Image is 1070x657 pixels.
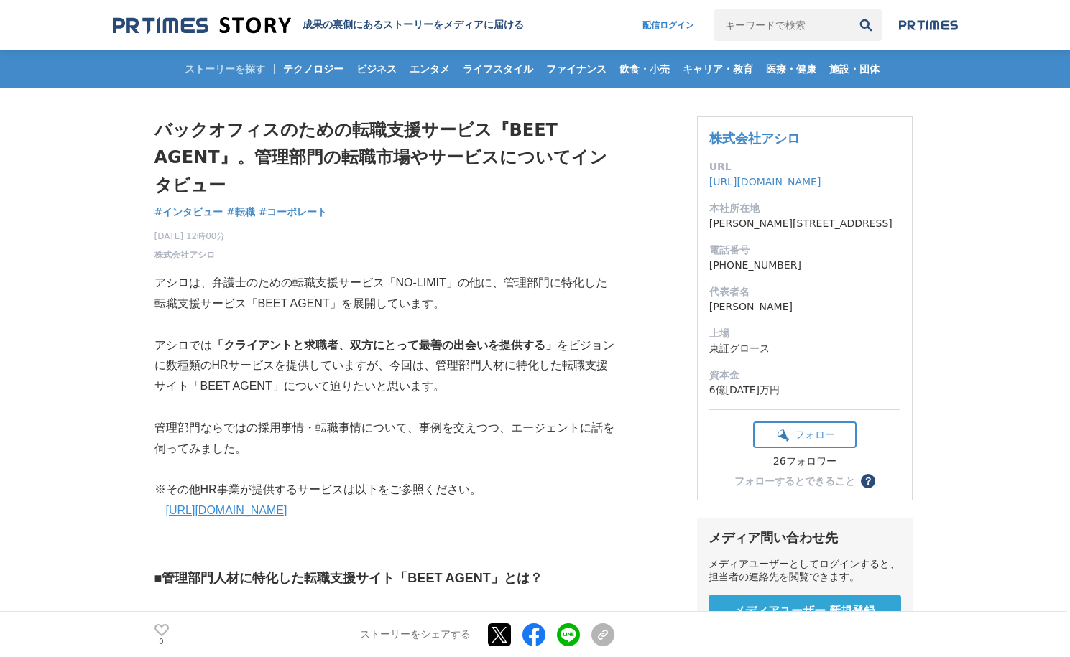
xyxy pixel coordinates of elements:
[709,529,901,546] div: メディア問い合わせ先
[709,284,900,299] dt: 代表者名
[734,604,876,619] span: メディアユーザー 新規登録
[709,299,900,314] dd: [PERSON_NAME]
[277,62,349,75] span: テクノロジー
[709,216,900,231] dd: [PERSON_NAME][STREET_ADDRESS]
[709,368,900,383] dt: 資本金
[677,50,759,88] a: キャリア・教育
[861,474,875,488] button: ？
[709,159,900,174] dt: URL
[709,201,900,216] dt: 本社所在地
[154,273,614,314] p: アシロは、弁護士のための転職支援サービス「NO-LIMIT」の他に、管理部門に特化した転職支援サービス「BEET AGENT」を展開しています。
[824,62,885,75] span: 施設・団体
[824,50,885,88] a: 施設・団体
[154,480,614,500] p: ※その他HR事業が提供するサービスは以下をご参照ください。
[404,50,456,88] a: エンタメ
[709,558,901,584] div: メディアユーザーとしてログインすると、担当者の連絡先を閲覧できます。
[614,62,675,75] span: 飲食・小売
[709,341,900,356] dd: 東証グロース
[709,383,900,398] dd: 6億[DATE]万円
[351,50,402,88] a: ビジネス
[709,176,821,187] a: [URL][DOMAIN_NAME]
[351,62,402,75] span: ビジネス
[277,50,349,88] a: テクノロジー
[709,258,900,273] dd: [PHONE_NUMBER]
[628,9,709,41] a: 配信ログイン
[709,243,900,258] dt: 電話番号
[154,335,614,397] p: アシロでは をビジョンに数種類のHRサービスを提供していますが、今回は、管理部門人材に特化した転職支援サイト「BEET AGENT」について迫りたいと思います。
[404,62,456,75] span: エンタメ
[457,62,539,75] span: ライフスタイル
[212,339,557,351] u: 「クライアントと求職者、双方にとって最善の出会いを提供する」
[113,16,524,35] a: 成果の裏側にあるストーリーをメディアに届ける 成果の裏側にあるストーリーをメディアに届ける
[154,205,223,218] span: #インタビュー
[154,205,223,220] a: #インタビュー
[540,50,612,88] a: ファイナンス
[154,638,169,645] p: 0
[154,230,226,243] span: [DATE] 12時00分
[760,62,822,75] span: 医療・健康
[154,418,614,460] p: 管理部門ならではの採用事情・転職事情について、事例を交えつつ、エージェントに話を伺ってみました。
[154,116,614,199] h1: バックオフィスのための転職支援サービス『BEET AGENT』。管理部門の転職市場やサービスについてインタビュー
[303,19,524,32] h2: 成果の裏側にあるストーリーをメディアに届ける
[850,9,882,41] button: 検索
[154,568,614,589] h3: ■管理部門人材に特化した転職支援サイト「BEET AGENT」とは？
[677,62,759,75] span: キャリア・教育
[226,205,255,218] span: #転職
[753,455,857,468] div: 26フォロワー
[540,62,612,75] span: ファイナンス
[457,50,539,88] a: ライフスタイル
[709,131,800,146] a: 株式会社アシロ
[259,205,328,218] span: #コーポレート
[899,19,958,31] img: prtimes
[113,16,291,35] img: 成果の裏側にあるストーリーをメディアに届ける
[709,595,901,640] a: メディアユーザー 新規登録 無料
[714,9,850,41] input: キーワードで検索
[709,326,900,341] dt: 上場
[863,476,873,486] span: ？
[734,476,855,486] div: フォローするとできること
[753,421,857,448] button: フォロー
[166,504,287,516] a: [URL][DOMAIN_NAME]
[614,50,675,88] a: 飲食・小売
[259,205,328,220] a: #コーポレート
[360,628,471,641] p: ストーリーをシェアする
[760,50,822,88] a: 医療・健康
[226,205,255,220] a: #転職
[154,248,215,261] a: 株式会社アシロ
